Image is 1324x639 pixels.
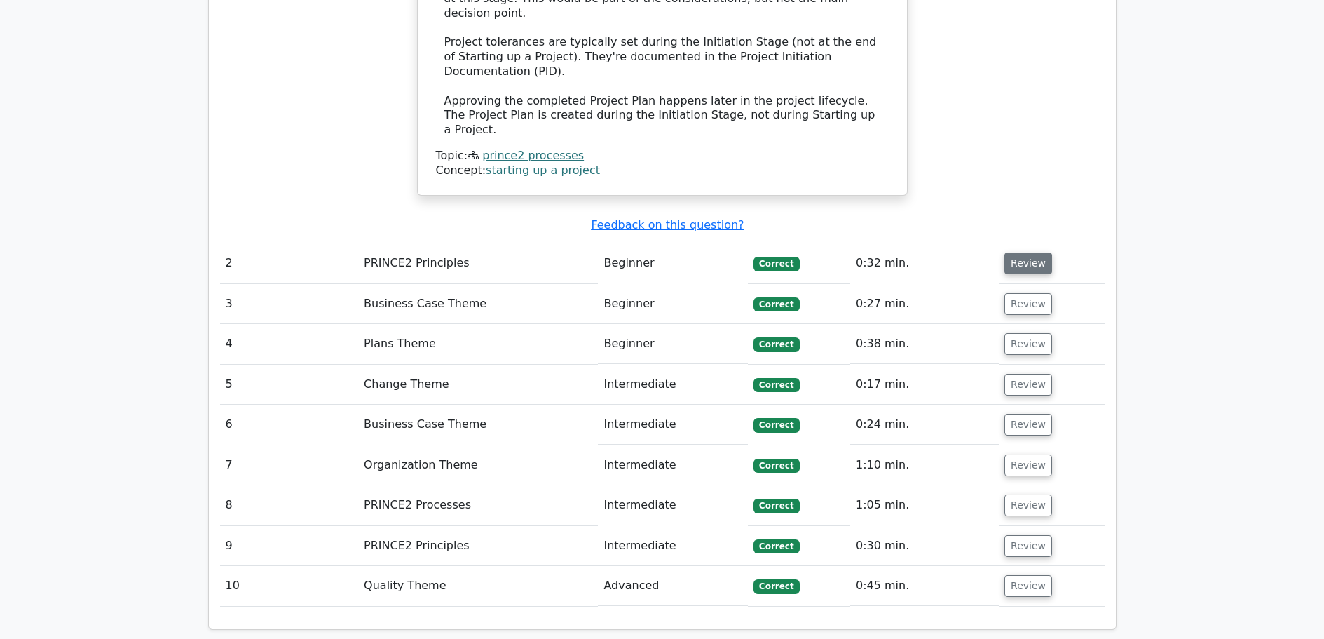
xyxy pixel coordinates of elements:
[1004,374,1052,396] button: Review
[598,566,748,606] td: Advanced
[598,405,748,445] td: Intermediate
[753,378,799,392] span: Correct
[1004,253,1052,274] button: Review
[1004,414,1052,436] button: Review
[850,526,999,566] td: 0:30 min.
[850,566,999,606] td: 0:45 min.
[850,324,999,364] td: 0:38 min.
[598,243,748,283] td: Beginner
[753,337,799,351] span: Correct
[1004,455,1052,476] button: Review
[220,243,359,283] td: 2
[436,149,889,163] div: Topic:
[1004,535,1052,557] button: Review
[753,418,799,432] span: Correct
[598,284,748,324] td: Beginner
[1004,495,1052,516] button: Review
[850,284,999,324] td: 0:27 min.
[220,445,359,485] td: 7
[358,365,598,405] td: Change Theme
[598,526,748,566] td: Intermediate
[358,243,598,283] td: PRINCE2 Principles
[220,284,359,324] td: 3
[482,149,584,162] a: prince2 processes
[850,445,999,485] td: 1:10 min.
[850,365,999,405] td: 0:17 min.
[753,499,799,513] span: Correct
[358,324,598,364] td: Plans Theme
[220,526,359,566] td: 9
[486,163,600,177] a: starting up a project
[220,365,359,405] td: 5
[598,365,748,405] td: Intermediate
[598,445,748,485] td: Intermediate
[850,243,999,283] td: 0:32 min.
[591,218,744,231] a: Feedback on this question?
[358,526,598,566] td: PRINCE2 Principles
[850,405,999,445] td: 0:24 min.
[850,485,999,525] td: 1:05 min.
[358,405,598,445] td: Business Case Theme
[220,485,359,525] td: 8
[358,566,598,606] td: Quality Theme
[220,566,359,606] td: 10
[1004,575,1052,597] button: Review
[220,324,359,364] td: 4
[753,257,799,271] span: Correct
[598,324,748,364] td: Beginner
[1004,293,1052,315] button: Review
[1004,333,1052,355] button: Review
[753,297,799,311] span: Correct
[598,485,748,525] td: Intermediate
[436,163,889,178] div: Concept:
[358,445,598,485] td: Organization Theme
[358,284,598,324] td: Business Case Theme
[753,459,799,473] span: Correct
[753,539,799,553] span: Correct
[753,579,799,593] span: Correct
[358,485,598,525] td: PRINCE2 Processes
[220,405,359,445] td: 6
